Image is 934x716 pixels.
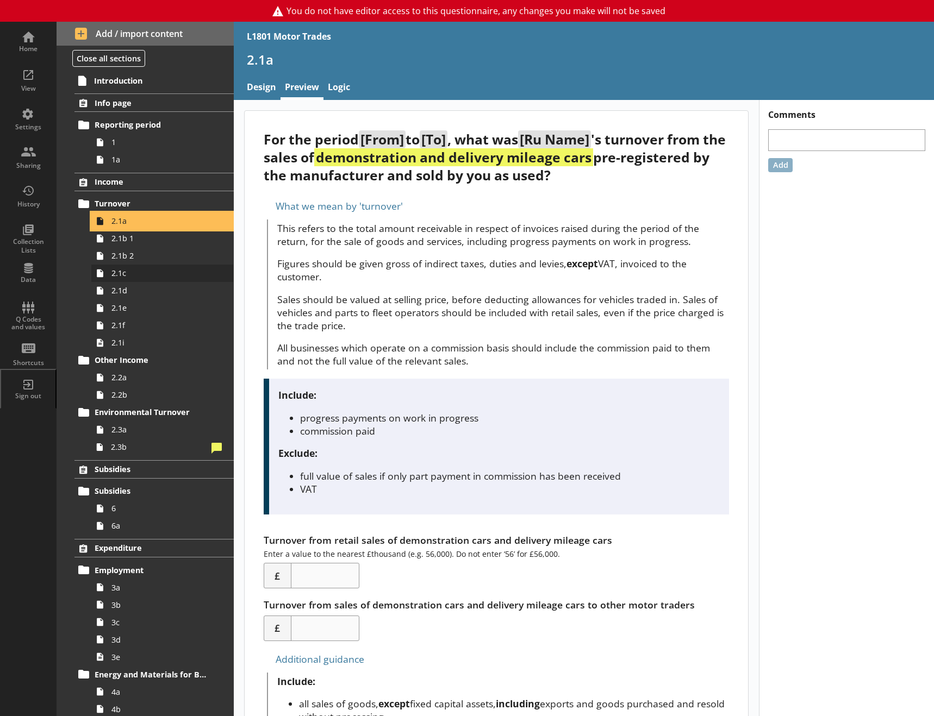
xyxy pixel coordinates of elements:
span: 2.1e [111,303,212,313]
a: Introduction [74,72,234,89]
h1: Comments [759,100,934,121]
button: Add / import content [57,22,234,46]
a: 1 [91,134,233,151]
a: 2.1d [91,282,233,299]
span: 6a [111,520,212,531]
span: 1 [111,137,212,147]
span: 2.1c [111,268,212,278]
span: 6 [111,503,212,513]
span: 3c [111,617,212,627]
strong: demonstration and delivery mileage cars [314,148,593,166]
span: 2.1a [111,216,212,226]
li: progress payments on work in progress [300,411,719,424]
span: Environmental Turnover [95,407,208,417]
div: Sharing [9,161,47,170]
a: 2.1b 2 [91,247,233,265]
div: Collection Lists [9,237,47,254]
a: 3e [91,648,233,665]
a: 2.3b [91,438,233,456]
a: 3d [91,631,233,648]
a: 2.1a [91,212,233,230]
span: 3b [111,600,212,610]
strong: Exclude: [278,447,317,460]
strong: except [378,697,410,710]
a: Subsidies [74,460,233,479]
div: Sign out [9,392,47,400]
span: 2.1i [111,337,212,348]
strong: Include: [278,388,316,401]
p: This refers to the total amount receivable in respect of invoices raised during the period of the... [277,222,728,248]
span: Turnover [95,198,208,209]
a: 3b [91,596,233,613]
span: 2.3a [111,424,212,435]
span: 2.1f [111,320,212,330]
button: Close all sections [72,50,145,67]
a: Info page [74,93,233,112]
span: 3a [111,582,212,593]
span: 2.1b 1 [111,233,212,243]
a: 4a [91,683,233,700]
div: View [9,84,47,93]
div: History [9,200,47,209]
li: Subsidies66a [79,482,234,535]
strong: Include: [277,675,315,688]
a: Employment [74,561,233,579]
span: 4b [111,704,212,714]
span: 4a [111,687,212,697]
li: IncomeTurnover2.1a2.1b 12.1b 22.1c2.1d2.1e2.1f2.1iOther Income2.2a2.2bEnvironmental Turnover2.3a2.3b [57,173,234,456]
div: Settings [9,123,47,131]
li: Environmental Turnover2.3a2.3b [79,404,234,456]
a: 6 [91,500,233,517]
span: 2.1b 2 [111,250,212,261]
span: 2.2a [111,372,212,382]
span: Other Income [95,355,208,365]
a: Expenditure [74,539,233,557]
span: [To] [420,130,447,148]
div: Home [9,45,47,53]
li: SubsidiesSubsidies66a [57,460,234,535]
span: Add / import content [75,28,215,40]
a: 2.1c [91,265,233,282]
span: Subsidies [95,486,208,496]
a: Environmental Turnover [74,404,233,421]
li: Info pageReporting period11a [57,93,234,168]
span: 2.2b [111,390,212,400]
span: Energy and Materials for Business Use [95,669,208,680]
li: Other Income2.2a2.2b [79,351,234,404]
div: Q Codes and values [9,316,47,331]
a: 1a [91,151,233,168]
a: Reporting period [74,116,233,134]
a: 3c [91,613,233,631]
span: 1a [111,154,212,165]
a: Logic [323,77,354,100]
span: 2.1d [111,285,212,296]
a: 2.1e [91,299,233,317]
div: Data [9,275,47,284]
a: 6a [91,517,233,535]
li: Employment3a3b3c3d3e [79,561,234,665]
div: Additional guidance [264,650,729,668]
span: Income [95,177,208,187]
span: [Ru Name] [518,130,591,148]
span: Employment [95,565,208,575]
span: [From] [359,130,406,148]
a: 2.2a [91,369,233,386]
span: Reporting period [95,120,208,130]
span: Subsidies [95,464,208,474]
li: full value of sales if only part payment in commission has been received [300,469,719,482]
span: Expenditure [95,543,208,553]
div: What we mean by 'turnover' [264,197,729,215]
strong: except [566,257,598,270]
li: Reporting period11a [79,116,234,168]
a: 2.1b 1 [91,230,233,247]
span: Info page [95,98,208,108]
a: 2.3a [91,421,233,438]
a: 2.2b [91,386,233,404]
li: VAT [300,482,719,495]
p: Sales should be valued at selling price, before deducting allowances for vehicles traded in. Sale... [277,293,728,332]
a: Turnover [74,195,233,212]
a: Income [74,173,233,191]
li: commission paid [300,424,719,437]
span: 2.3b [111,442,208,452]
li: Turnover2.1a2.1b 12.1b 22.1c2.1d2.1e2.1f2.1i [79,195,234,351]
